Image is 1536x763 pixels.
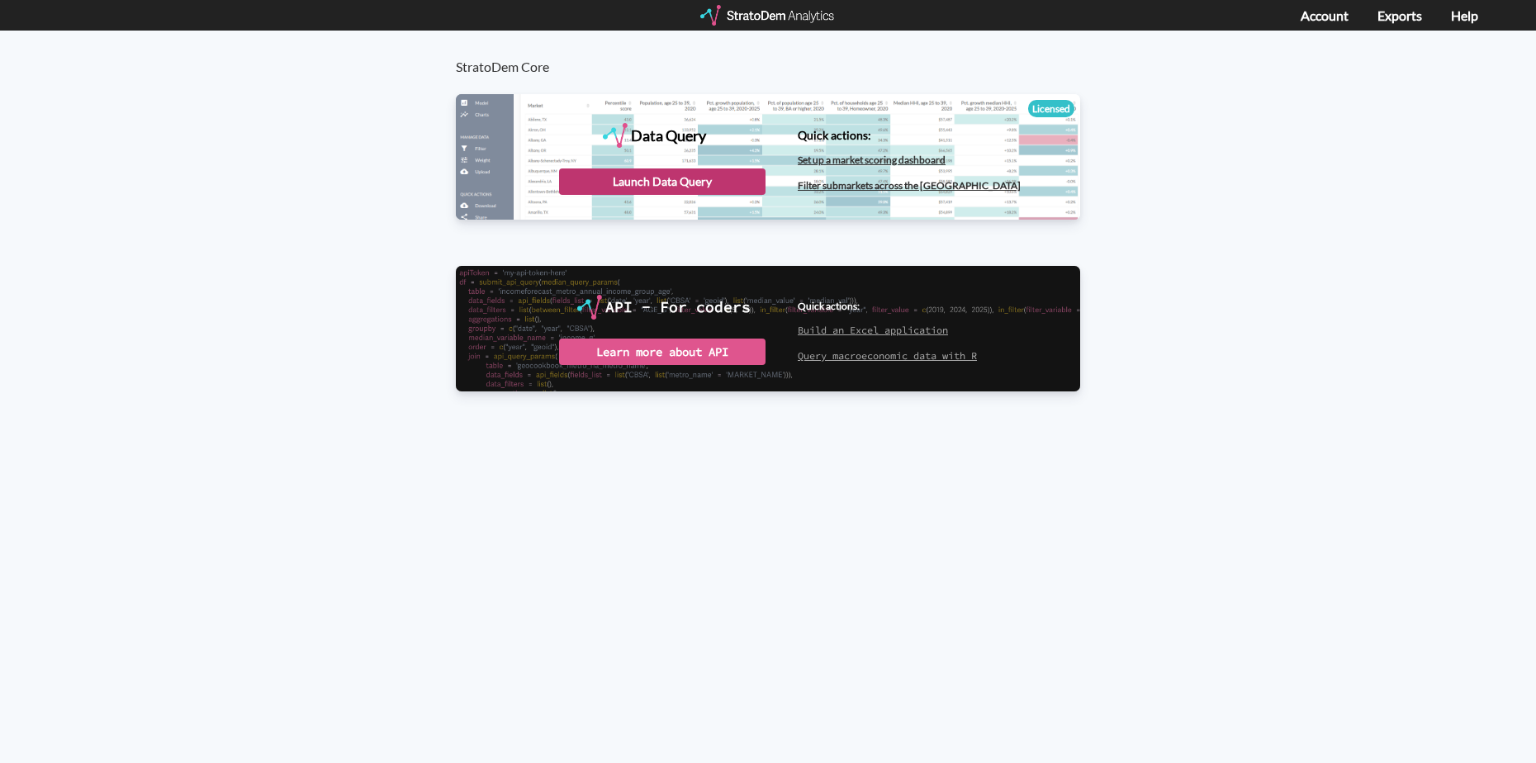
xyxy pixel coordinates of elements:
[559,339,766,365] div: Learn more about API
[456,31,1097,74] h3: StratoDem Core
[631,123,706,148] div: Data Query
[798,154,946,166] a: Set up a market scoring dashboard
[798,301,977,311] h4: Quick actions:
[798,179,1021,192] a: Filter submarkets across the [GEOGRAPHIC_DATA]
[559,168,766,195] div: Launch Data Query
[798,349,977,362] a: Query macroeconomic data with R
[1451,7,1478,23] a: Help
[798,129,1021,141] h4: Quick actions:
[605,295,751,320] div: API - For coders
[1028,100,1074,117] div: Licensed
[1301,7,1349,23] a: Account
[1377,7,1422,23] a: Exports
[798,324,948,336] a: Build an Excel application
